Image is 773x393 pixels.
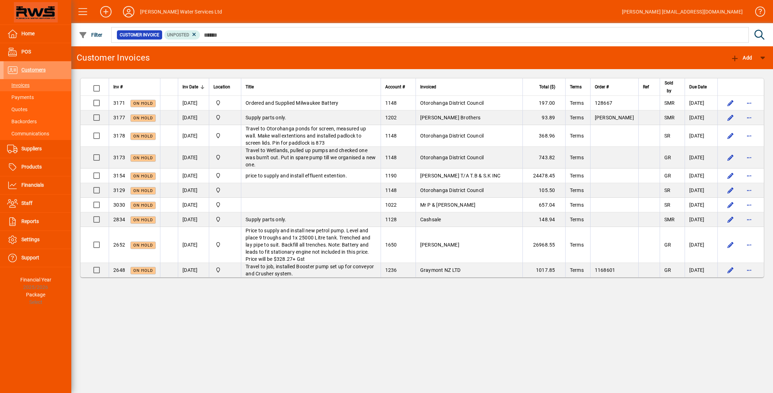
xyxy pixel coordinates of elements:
[522,147,565,169] td: 743.82
[7,82,30,88] span: Invoices
[113,115,125,120] span: 3177
[522,96,565,110] td: 197.00
[570,133,584,139] span: Terms
[120,31,159,38] span: Customer Invoice
[420,100,484,106] span: Otorohanga District Council
[21,164,42,170] span: Products
[4,140,71,158] a: Suppliers
[94,5,117,18] button: Add
[4,249,71,267] a: Support
[385,100,397,106] span: 1148
[178,125,209,147] td: [DATE]
[385,155,397,160] span: 1148
[664,187,671,193] span: SR
[595,267,615,273] span: 1168601
[420,267,461,273] span: Graymont NZ LTD
[178,198,209,212] td: [DATE]
[133,268,153,273] span: On hold
[750,1,764,25] a: Knowledge Base
[113,100,125,106] span: 3171
[4,79,71,91] a: Invoices
[7,119,37,124] span: Backorders
[133,101,153,106] span: On hold
[622,6,743,17] div: [PERSON_NAME] [EMAIL_ADDRESS][DOMAIN_NAME]
[182,83,205,91] div: Inv Date
[4,103,71,115] a: Quotes
[4,115,71,128] a: Backorders
[664,155,671,160] span: GR
[685,147,717,169] td: [DATE]
[213,83,230,91] span: Location
[4,176,71,194] a: Financials
[4,25,71,43] a: Home
[178,263,209,277] td: [DATE]
[685,169,717,183] td: [DATE]
[725,199,736,211] button: Edit
[113,242,125,248] span: 2652
[113,83,123,91] span: Inv #
[725,130,736,141] button: Edit
[246,83,254,91] span: Title
[420,83,436,91] span: Invoiced
[4,128,71,140] a: Communications
[213,114,237,121] span: Otorohanga
[595,115,634,120] span: [PERSON_NAME]
[385,202,397,208] span: 1022
[420,187,484,193] span: Otorohanga District Council
[4,231,71,249] a: Settings
[420,133,484,139] span: Otorohanga District Council
[743,239,755,250] button: More options
[21,200,32,206] span: Staff
[213,154,237,161] span: Otorohanga
[4,91,71,103] a: Payments
[743,199,755,211] button: More options
[7,94,34,100] span: Payments
[685,96,717,110] td: [DATE]
[522,110,565,125] td: 93.89
[725,214,736,225] button: Edit
[725,239,736,250] button: Edit
[689,83,707,91] span: Due Date
[664,100,675,106] span: SMR
[385,242,397,248] span: 1650
[178,212,209,227] td: [DATE]
[246,148,376,167] span: Travel to Wetlands, pulled up pumps and checked one was burn't out. Put in spare pump till we org...
[213,99,237,107] span: Otorohanga
[113,173,125,179] span: 3154
[725,170,736,181] button: Edit
[595,83,634,91] div: Order #
[385,115,397,120] span: 1202
[689,83,713,91] div: Due Date
[133,134,153,139] span: On hold
[570,173,584,179] span: Terms
[743,130,755,141] button: More options
[246,217,287,222] span: Supply parts only.
[664,115,675,120] span: SMR
[664,79,680,95] div: Sold by
[731,55,752,61] span: Add
[4,43,71,61] a: POS
[743,152,755,163] button: More options
[595,83,609,91] span: Order #
[246,264,374,276] span: Travel to job, installed Booster pump set up for conveyor and Crusher system.
[664,242,671,248] span: GR
[570,155,584,160] span: Terms
[133,218,153,222] span: On hold
[385,267,397,273] span: 1236
[213,83,237,91] div: Location
[420,115,481,120] span: [PERSON_NAME] Brothers
[178,147,209,169] td: [DATE]
[643,83,655,91] div: Ref
[570,83,582,91] span: Terms
[664,79,674,95] span: Sold by
[133,243,153,248] span: On hold
[213,201,237,209] span: Otorohanga
[685,212,717,227] td: [DATE]
[725,97,736,109] button: Edit
[140,6,222,17] div: [PERSON_NAME] Water Services Ltd
[522,212,565,227] td: 148.94
[4,195,71,212] a: Staff
[522,227,565,263] td: 26968.55
[133,174,153,179] span: On hold
[385,133,397,139] span: 1148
